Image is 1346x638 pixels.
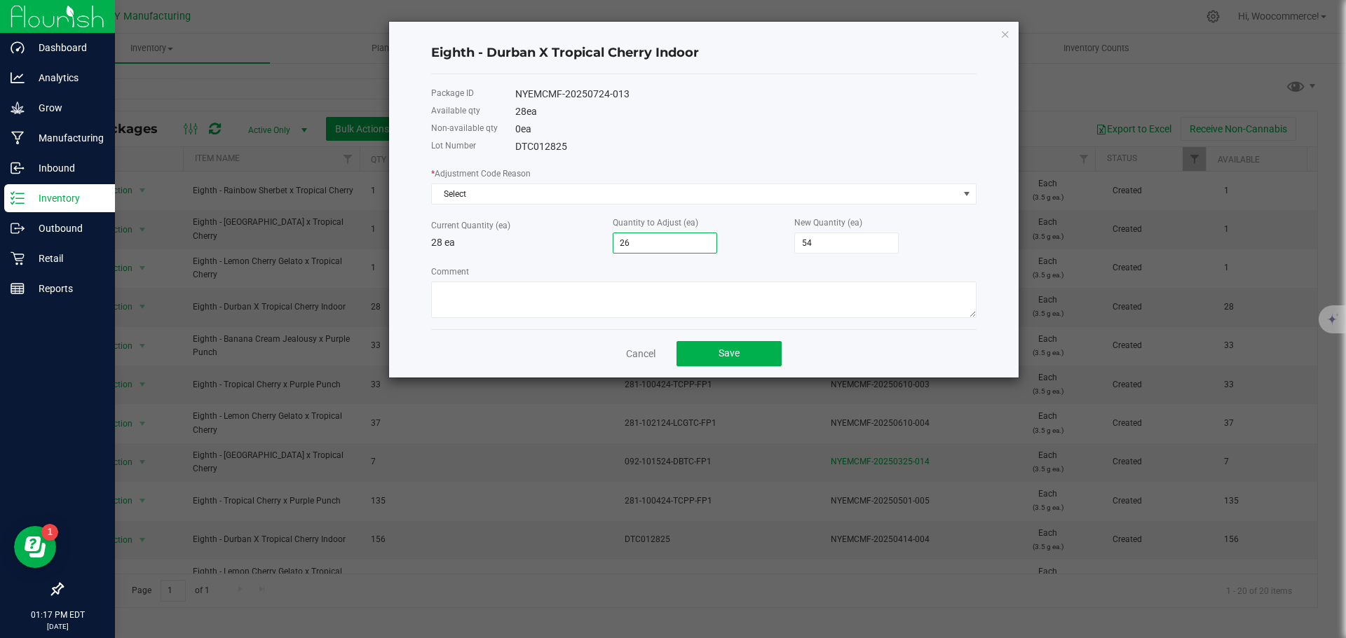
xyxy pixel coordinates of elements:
p: Grow [25,99,109,116]
iframe: Resource center unread badge [41,524,58,541]
p: Dashboard [25,39,109,56]
p: Inbound [25,160,109,176]
input: 0 [795,233,898,253]
inline-svg: Manufacturing [11,131,25,145]
div: 28 [515,104,977,119]
span: Select [432,184,958,204]
iframe: Resource center [14,526,56,568]
p: Inventory [25,190,109,207]
div: NYEMCMF-20250724-013 [515,87,977,102]
p: Retail [25,250,109,267]
inline-svg: Analytics [11,71,25,85]
label: Comment [431,265,469,278]
h4: Eighth - Durban X Tropical Cherry Indoor [431,44,977,62]
inline-svg: Inventory [11,191,25,205]
p: 01:17 PM EDT [6,609,109,621]
p: Reports [25,280,109,297]
label: Current Quantity (ea) [431,219,510,232]
label: Lot Number [431,139,476,152]
p: 28 ea [431,235,613,250]
inline-svg: Grow [11,101,25,115]
label: Non-available qty [431,122,498,134]
inline-svg: Inbound [11,161,25,175]
div: DTC012825 [515,139,977,154]
input: 0 [613,233,716,253]
span: ea [521,123,531,134]
p: [DATE] [6,621,109,632]
inline-svg: Reports [11,282,25,296]
label: Quantity to Adjust (ea) [613,216,698,229]
label: Package ID [431,87,474,99]
div: 0 [515,122,977,137]
a: Cancel [626,347,655,361]
inline-svg: Retail [11,251,25,265]
p: Manufacturing [25,130,109,146]
span: Save [719,347,740,359]
span: ea [526,106,537,117]
inline-svg: Dashboard [11,41,25,55]
label: Available qty [431,104,480,117]
label: New Quantity (ea) [794,216,862,229]
button: Save [677,341,782,366]
label: Adjustment Code Reason [431,167,531,180]
p: Analytics [25,69,109,86]
p: Outbound [25,220,109,237]
inline-svg: Outbound [11,221,25,235]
